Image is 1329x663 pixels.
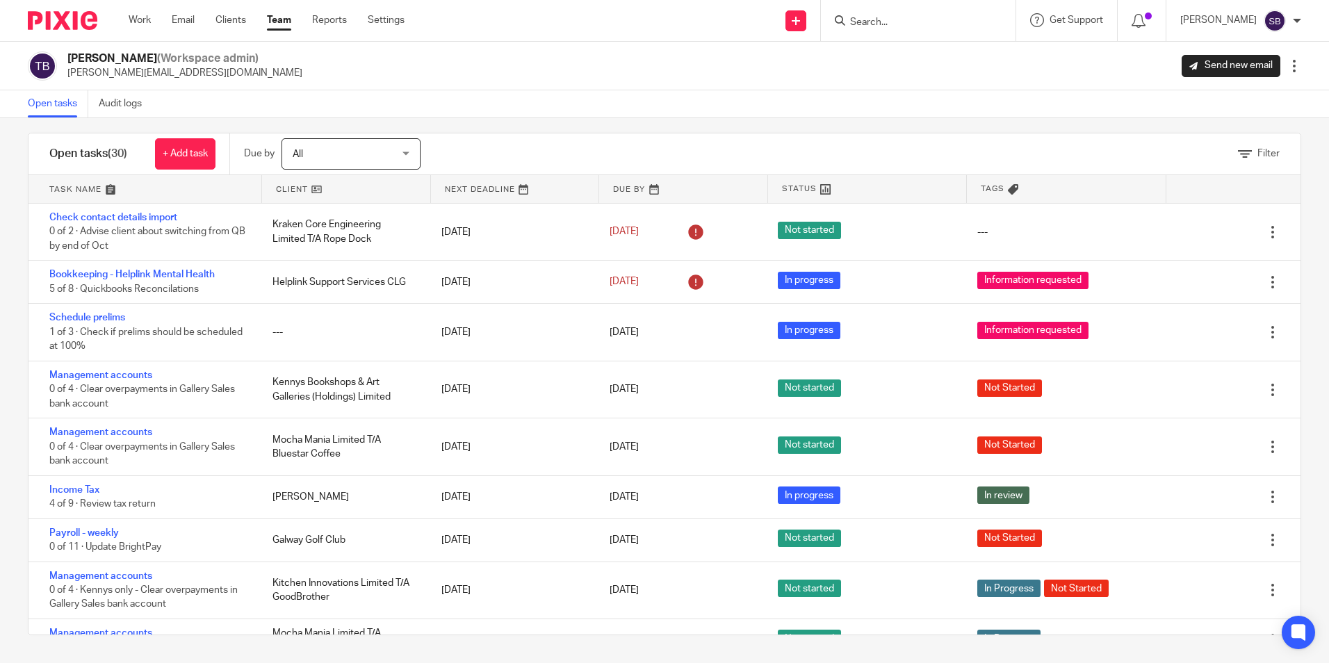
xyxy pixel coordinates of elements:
[67,66,302,80] p: [PERSON_NAME][EMAIL_ADDRESS][DOMAIN_NAME]
[977,225,988,239] div: ---
[49,542,161,552] span: 0 of 11 · Update BrightPay
[108,148,127,159] span: (30)
[782,183,817,195] span: Status
[778,436,841,454] span: Not started
[610,492,639,502] span: [DATE]
[49,213,177,222] a: Check contact details import
[778,222,841,239] span: Not started
[427,318,596,346] div: [DATE]
[977,322,1089,339] span: Information requested
[49,528,119,538] a: Payroll - weekly
[49,270,215,279] a: Bookkeeping - Helplink Mental Health
[49,499,156,509] span: 4 of 9 · Review tax return
[610,535,639,545] span: [DATE]
[259,483,427,511] div: [PERSON_NAME]
[778,630,841,647] span: Not started
[610,277,639,287] span: [DATE]
[1050,15,1103,25] span: Get Support
[49,628,152,638] a: Management accounts
[778,272,840,289] span: In progress
[259,318,427,346] div: ---
[259,368,427,411] div: Kennys Bookshops & Art Galleries (Holdings) Limited
[427,626,596,654] div: [DATE]
[1044,580,1109,597] span: Not Started
[155,138,215,170] a: + Add task
[1264,10,1286,32] img: svg%3E
[427,433,596,461] div: [DATE]
[977,379,1042,397] span: Not Started
[610,327,639,337] span: [DATE]
[215,13,246,27] a: Clients
[778,379,841,397] span: Not started
[427,483,596,511] div: [DATE]
[259,569,427,612] div: Kitchen Innovations Limited T/A GoodBrother
[610,585,639,595] span: [DATE]
[778,486,840,504] span: In progress
[244,147,275,161] p: Due by
[28,11,97,30] img: Pixie
[49,571,152,581] a: Management accounts
[977,436,1042,454] span: Not Started
[427,218,596,246] div: [DATE]
[49,384,235,409] span: 0 of 4 · Clear overpayments in Gallery Sales bank account
[977,530,1042,547] span: Not Started
[610,227,639,237] span: [DATE]
[49,284,199,294] span: 5 of 8 · Quickbooks Reconcilations
[849,17,974,29] input: Search
[67,51,302,66] h2: [PERSON_NAME]
[977,630,1041,647] span: In Progress
[981,183,1004,195] span: Tags
[49,485,99,495] a: Income Tax
[1180,13,1257,27] p: [PERSON_NAME]
[427,268,596,296] div: [DATE]
[28,90,88,117] a: Open tasks
[49,147,127,161] h1: Open tasks
[99,90,152,117] a: Audit logs
[610,442,639,452] span: [DATE]
[259,526,427,554] div: Galway Golf Club
[49,427,152,437] a: Management accounts
[157,53,259,64] span: (Workspace admin)
[778,530,841,547] span: Not started
[49,327,243,352] span: 1 of 3 · Check if prelims should be scheduled at 100%
[129,13,151,27] a: Work
[977,272,1089,289] span: Information requested
[49,442,235,466] span: 0 of 4 · Clear overpayments in Gallery Sales bank account
[427,375,596,403] div: [DATE]
[49,227,245,252] span: 0 of 2 · Advise client about switching from QB by end of Oct
[49,585,238,609] span: 0 of 4 · Kennys only - Clear overpayments in Gallery Sales bank account
[312,13,347,27] a: Reports
[977,486,1029,504] span: In review
[49,313,125,322] a: Schedule prelims
[259,426,427,468] div: Mocha Mania Limited T/A Bluestar Coffee
[778,580,841,597] span: Not started
[267,13,291,27] a: Team
[1182,55,1280,77] a: Send new email
[778,322,840,339] span: In progress
[427,576,596,604] div: [DATE]
[610,385,639,395] span: [DATE]
[1257,149,1280,158] span: Filter
[368,13,405,27] a: Settings
[259,211,427,253] div: Kraken Core Engineering Limited T/A Rope Dock
[28,51,57,81] img: svg%3E
[977,580,1041,597] span: In Progress
[49,370,152,380] a: Management accounts
[259,619,427,662] div: Mocha Mania Limited T/A Bluestar Coffee
[427,526,596,554] div: [DATE]
[259,268,427,296] div: Helplink Support Services CLG
[293,149,303,159] span: All
[172,13,195,27] a: Email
